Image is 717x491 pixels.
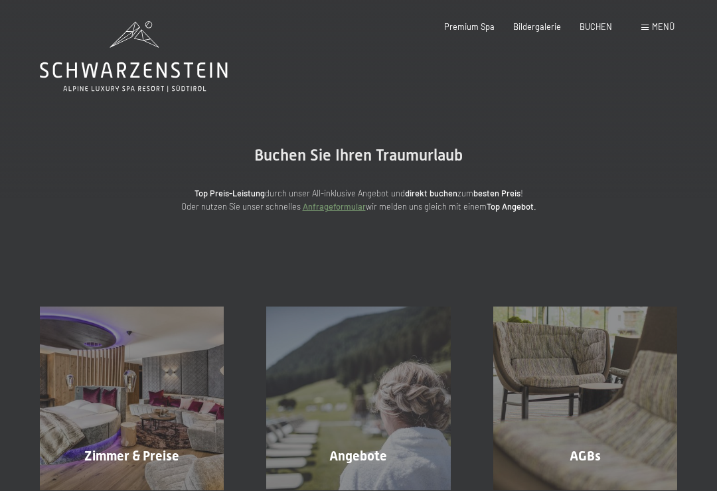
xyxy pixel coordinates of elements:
[580,21,612,32] a: BUCHEN
[513,21,561,32] a: Bildergalerie
[84,448,179,464] span: Zimmer & Preise
[652,21,675,32] span: Menü
[444,21,495,32] a: Premium Spa
[303,201,366,212] a: Anfrageformular
[329,448,387,464] span: Angebote
[405,188,457,198] strong: direkt buchen
[570,448,601,464] span: AGBs
[93,186,624,214] p: durch unser All-inklusive Angebot und zum ! Oder nutzen Sie unser schnelles wir melden uns gleich...
[487,201,536,212] strong: Top Angebot.
[19,307,245,490] a: Buchung Zimmer & Preise
[472,307,698,490] a: Buchung AGBs
[245,307,471,490] a: Buchung Angebote
[473,188,520,198] strong: besten Preis
[195,188,265,198] strong: Top Preis-Leistung
[254,146,463,165] span: Buchen Sie Ihren Traumurlaub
